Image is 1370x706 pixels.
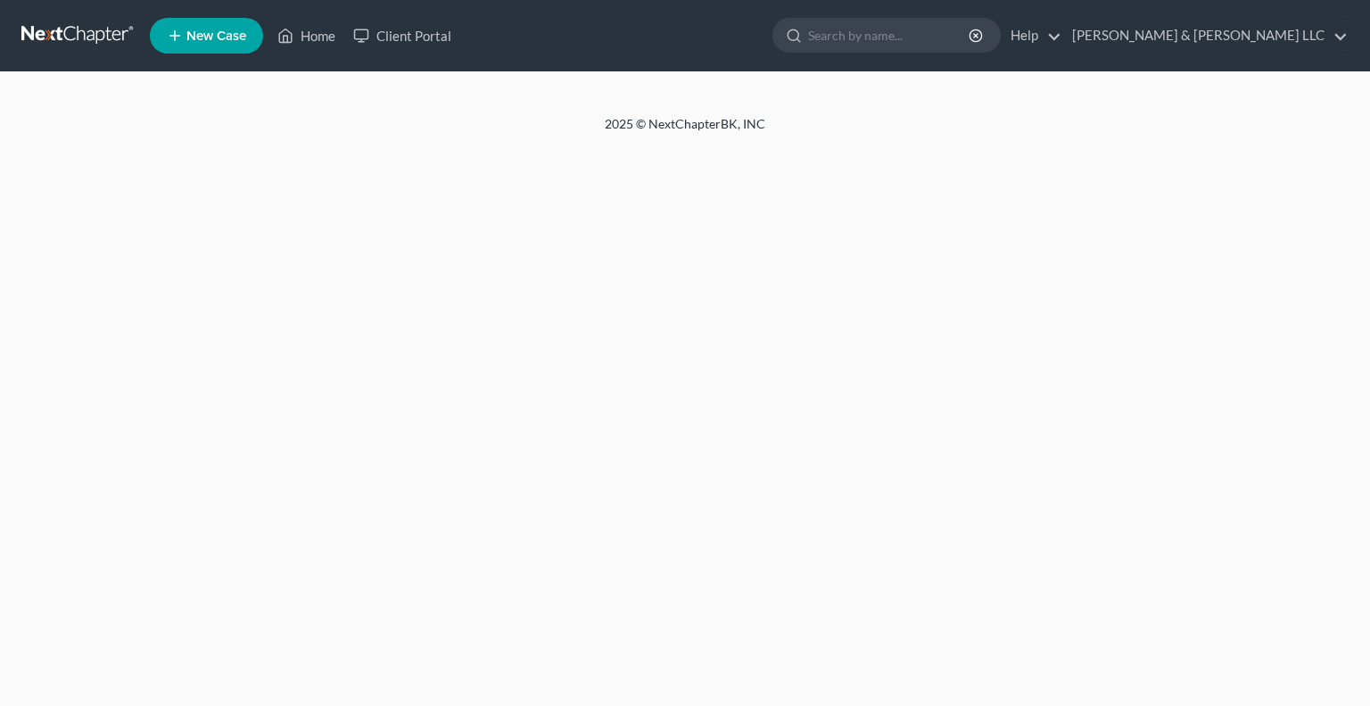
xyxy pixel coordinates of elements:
[1063,20,1348,52] a: [PERSON_NAME] & [PERSON_NAME] LLC
[268,20,344,52] a: Home
[186,29,246,43] span: New Case
[344,20,460,52] a: Client Portal
[808,19,971,52] input: Search by name...
[177,115,1193,147] div: 2025 © NextChapterBK, INC
[1002,20,1061,52] a: Help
